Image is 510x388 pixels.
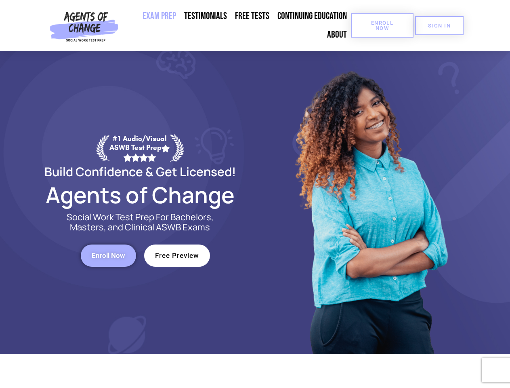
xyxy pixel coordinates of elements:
a: Enroll Now [351,13,413,38]
h2: Build Confidence & Get Licensed! [25,166,255,177]
a: About [323,25,351,44]
div: #1 Audio/Visual ASWB Test Prep [109,134,170,161]
span: Free Preview [155,252,199,259]
span: Enroll Now [92,252,125,259]
a: Free Tests [231,7,273,25]
a: Free Preview [144,245,210,267]
span: Enroll Now [364,20,401,31]
p: Social Work Test Prep For Bachelors, Masters, and Clinical ASWB Exams [57,212,223,232]
img: Website Image 1 (1) [290,51,451,354]
nav: Menu [122,7,351,44]
span: SIGN IN [428,23,451,28]
a: Testimonials [180,7,231,25]
a: SIGN IN [415,16,464,35]
a: Enroll Now [81,245,136,267]
h2: Agents of Change [25,186,255,204]
a: Continuing Education [273,7,351,25]
a: Exam Prep [139,7,180,25]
